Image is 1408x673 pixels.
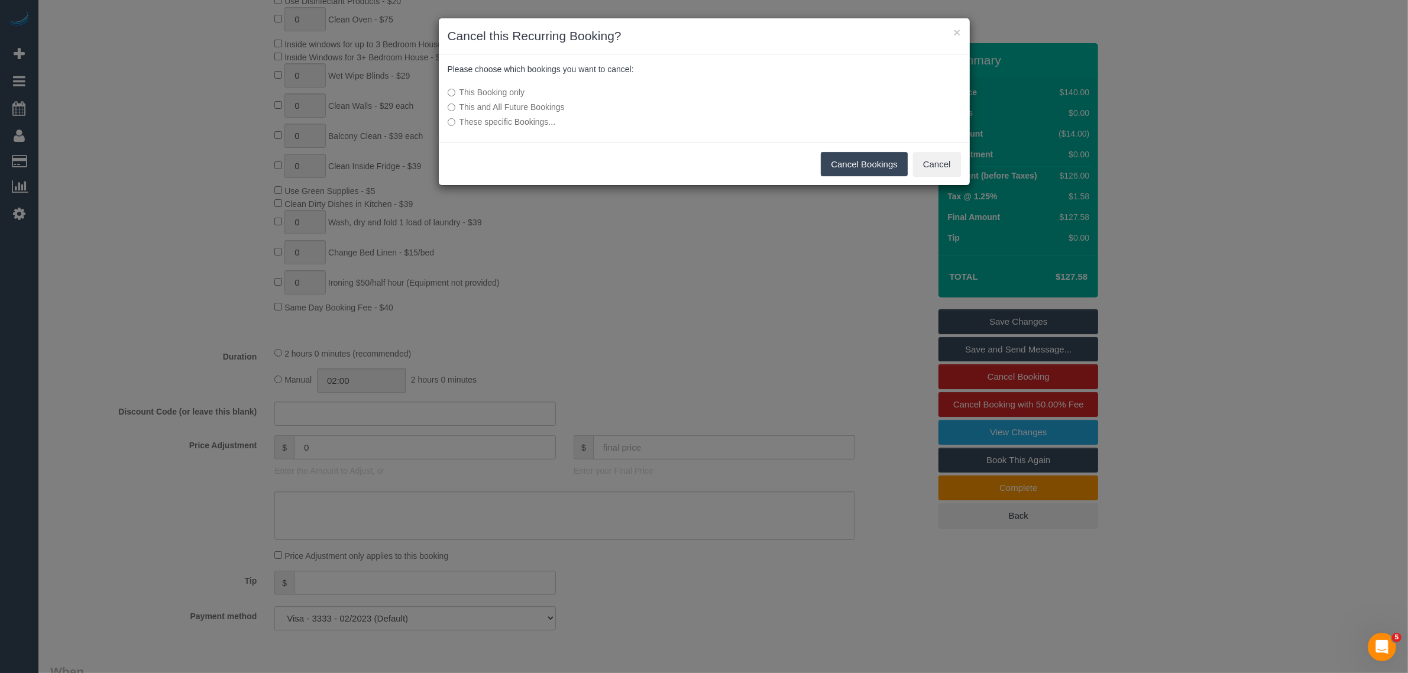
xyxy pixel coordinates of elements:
[1368,633,1396,661] iframe: Intercom live chat
[448,116,784,128] label: These specific Bookings...
[821,152,908,177] button: Cancel Bookings
[448,89,455,96] input: This Booking only
[953,26,960,38] button: ×
[1392,633,1401,642] span: 5
[448,86,784,98] label: This Booking only
[448,63,961,75] p: Please choose which bookings you want to cancel:
[448,101,784,113] label: This and All Future Bookings
[913,152,961,177] button: Cancel
[448,118,455,126] input: These specific Bookings...
[448,103,455,111] input: This and All Future Bookings
[448,27,961,45] h3: Cancel this Recurring Booking?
